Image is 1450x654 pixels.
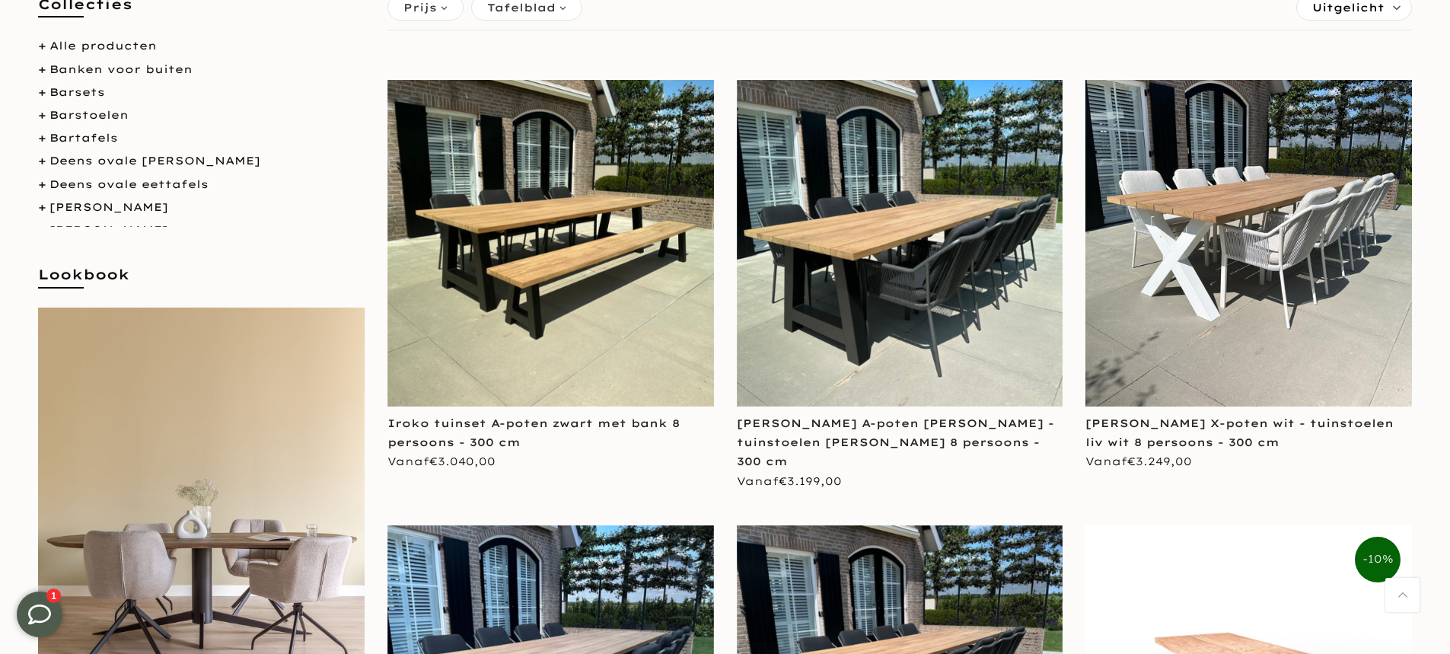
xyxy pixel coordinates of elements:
[2,576,78,652] iframe: toggle-frame
[737,474,842,488] span: Vanaf
[49,85,105,99] a: Barsets
[737,416,1054,468] a: [PERSON_NAME] A-poten [PERSON_NAME] - tuinstoelen [PERSON_NAME] 8 persoons - 300 cm
[49,62,193,76] a: Banken voor buiten
[387,416,680,449] a: Iroko tuinset A-poten zwart met bank 8 persoons - 300 cm
[1385,578,1420,612] a: Terug naar boven
[1127,455,1192,468] span: €3.249,00
[1355,537,1401,582] span: -10%
[49,154,260,167] a: Deens ovale [PERSON_NAME]
[49,39,157,53] a: Alle producten
[49,131,118,145] a: Bartafels
[1085,455,1192,468] span: Vanaf
[779,474,842,488] span: €3.199,00
[387,455,496,468] span: Vanaf
[429,455,496,468] span: €3.040,00
[49,223,168,237] a: [PERSON_NAME]
[49,177,209,191] a: Deens ovale eettafels
[49,108,129,122] a: Barstoelen
[1085,416,1394,449] a: [PERSON_NAME] X-poten wit - tuinstoelen liv wit 8 persoons - 300 cm
[38,265,365,299] h5: Lookbook
[49,200,168,214] a: [PERSON_NAME]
